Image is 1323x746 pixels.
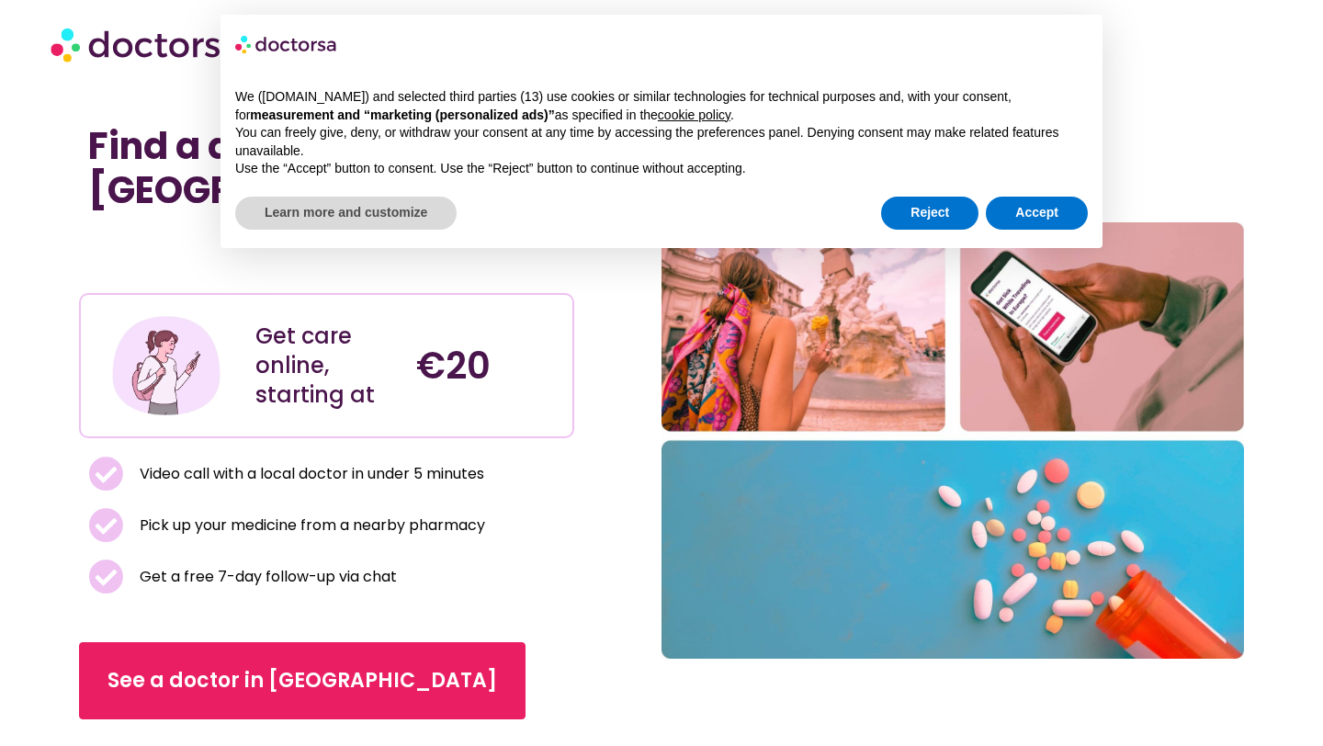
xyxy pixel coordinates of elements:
iframe: Customer reviews powered by Trustpilot [88,253,565,275]
div: Get care online, starting at [255,322,398,410]
button: Learn more and customize [235,197,457,230]
p: Use the “Accept” button to consent. Use the “Reject” button to continue without accepting. [235,160,1088,178]
span: Pick up your medicine from a nearby pharmacy [135,513,485,538]
span: Video call with a local doctor in under 5 minutes [135,461,484,487]
h1: Find a doctor near me in [GEOGRAPHIC_DATA] [88,124,565,212]
img: logo [235,29,338,59]
a: cookie policy [658,107,730,122]
p: We ([DOMAIN_NAME]) and selected third parties (13) use cookies or similar technologies for techni... [235,88,1088,124]
a: See a doctor in [GEOGRAPHIC_DATA] [79,642,526,719]
span: See a doctor in [GEOGRAPHIC_DATA] [107,666,497,695]
img: A collage of three pictures. Healthy female traveler enjoying her vacation in Rome, Italy. Someon... [661,222,1244,659]
span: Get a free 7-day follow-up via chat [135,564,397,590]
iframe: Customer reviews powered by Trustpilot [88,231,364,253]
button: Accept [986,197,1088,230]
strong: measurement and “marketing (personalized ads)” [250,107,554,122]
h4: €20 [416,344,559,388]
p: You can freely give, deny, or withdraw your consent at any time by accessing the preferences pane... [235,124,1088,160]
img: Illustration depicting a young woman in a casual outfit, engaged with her smartphone. She has a p... [109,309,223,423]
button: Reject [881,197,978,230]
